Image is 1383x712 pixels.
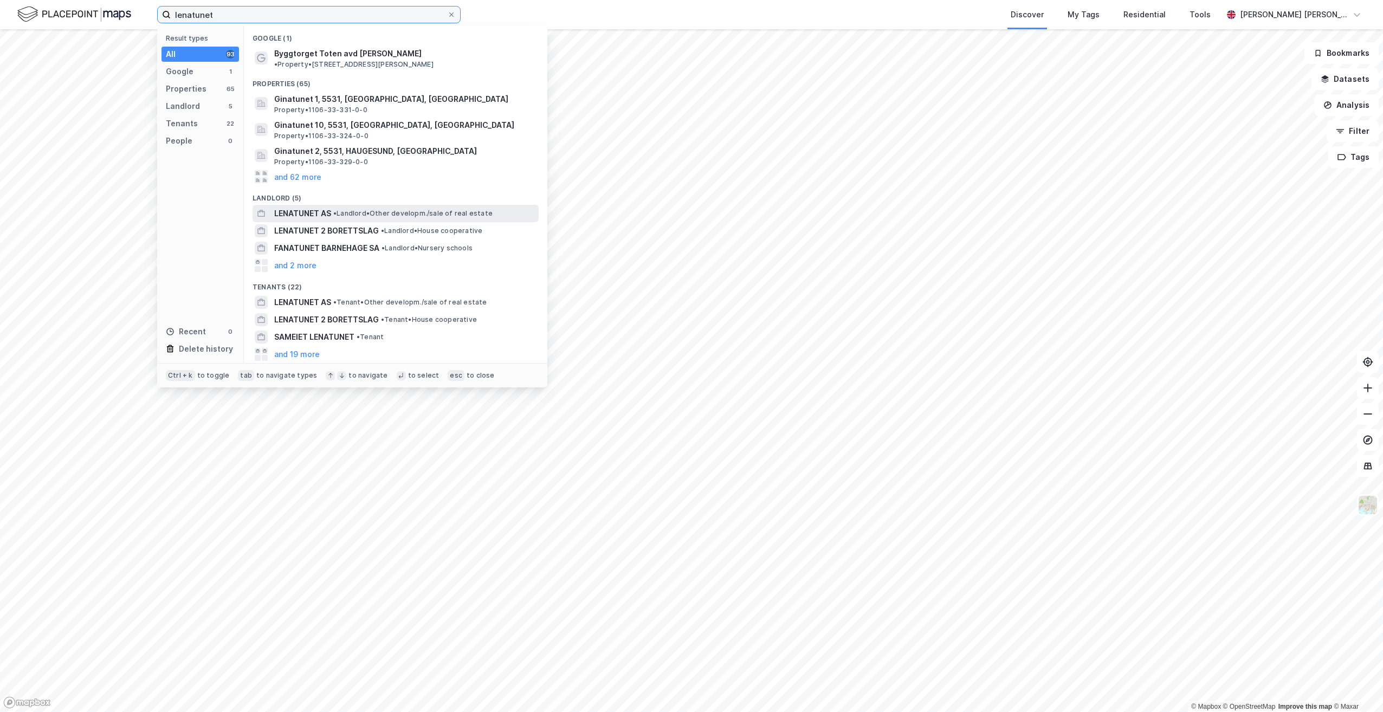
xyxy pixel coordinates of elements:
span: LENATUNET AS [274,207,331,220]
span: • [274,60,277,68]
span: • [382,244,385,252]
a: OpenStreetMap [1223,703,1276,710]
span: • [333,209,337,217]
div: 22 [226,119,235,128]
div: Tenants [166,117,198,130]
span: Ginatunet 10, 5531, [GEOGRAPHIC_DATA], [GEOGRAPHIC_DATA] [274,119,534,132]
a: Mapbox homepage [3,696,51,709]
span: Tenant [357,333,384,341]
div: Tools [1190,8,1211,21]
div: 0 [226,327,235,336]
div: to navigate types [256,371,317,380]
div: to close [467,371,495,380]
span: LENATUNET 2 BORETTSLAG [274,313,379,326]
img: logo.f888ab2527a4732fd821a326f86c7f29.svg [17,5,131,24]
input: Search by address, cadastre, landlords, tenants or people [171,7,447,23]
div: Ctrl + k [166,370,195,381]
div: 65 [226,85,235,93]
div: Tenants (22) [244,274,547,294]
div: Landlord [166,100,200,113]
div: Google [166,65,193,78]
span: Landlord • Other developm./sale of real estate [333,209,493,218]
a: Improve this map [1278,703,1332,710]
span: Tenant • House cooperative [381,315,477,324]
span: SAMEIET LENATUNET [274,331,354,344]
span: Landlord • House cooperative [381,226,482,235]
iframe: Chat Widget [1329,660,1383,712]
div: 0 [226,137,235,145]
div: to toggle [197,371,230,380]
div: to select [408,371,440,380]
span: Property • [STREET_ADDRESS][PERSON_NAME] [274,60,434,69]
span: LENATUNET 2 BORETTSLAG [274,224,379,237]
button: and 2 more [274,259,316,272]
span: FANATUNET BARNEHAGE SA [274,242,379,255]
div: All [166,48,176,61]
span: Property • 1106-33-331-0-0 [274,106,367,114]
div: [PERSON_NAME] [PERSON_NAME] [1240,8,1348,21]
span: • [357,333,360,341]
span: • [381,226,384,235]
span: Property • 1106-33-324-0-0 [274,132,369,140]
div: 1 [226,67,235,76]
div: Recent [166,325,206,338]
button: Analysis [1314,94,1379,116]
span: Byggtorget Toten avd [PERSON_NAME] [274,47,422,60]
button: and 62 more [274,170,321,183]
div: Residential [1123,8,1166,21]
span: LENATUNET AS [274,296,331,309]
span: Tenant • Other developm./sale of real estate [333,298,487,307]
button: Filter [1327,120,1379,142]
div: 5 [226,102,235,111]
a: Mapbox [1191,703,1221,710]
div: Landlord (5) [244,185,547,205]
div: Delete history [179,342,233,355]
div: to navigate [348,371,387,380]
div: My Tags [1068,8,1100,21]
span: • [333,298,337,306]
div: Properties (65) [244,71,547,90]
span: Property • 1106-33-329-0-0 [274,158,368,166]
button: Tags [1328,146,1379,168]
div: Discover [1011,8,1044,21]
div: Properties [166,82,206,95]
span: • [381,315,384,323]
div: tab [238,370,254,381]
button: and 19 more [274,348,320,361]
div: Google (1) [244,25,547,45]
span: Ginatunet 1, 5531, [GEOGRAPHIC_DATA], [GEOGRAPHIC_DATA] [274,93,534,106]
div: People [166,134,192,147]
button: Bookmarks [1304,42,1379,64]
button: Datasets [1311,68,1379,90]
div: Result types [166,34,239,42]
div: esc [448,370,464,381]
div: 93 [226,50,235,59]
span: Ginatunet 2, 5531, HAUGESUND, [GEOGRAPHIC_DATA] [274,145,534,158]
img: Z [1358,495,1378,515]
span: Landlord • Nursery schools [382,244,473,253]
